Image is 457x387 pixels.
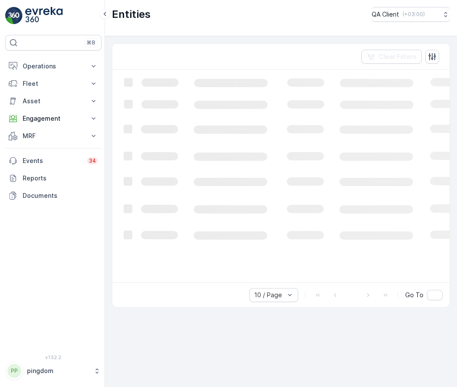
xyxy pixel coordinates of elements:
p: Reports [23,174,98,183]
img: logo_light-DOdMpM7g.png [25,7,63,24]
button: Fleet [5,75,101,92]
p: Fleet [23,79,84,88]
p: QA Client [372,10,399,19]
p: Entities [112,7,151,21]
button: PPpingdom [5,362,101,380]
p: Documents [23,191,98,200]
a: Events34 [5,152,101,170]
span: Go To [405,291,423,299]
div: PP [7,364,21,378]
p: 34 [89,157,96,164]
button: Operations [5,58,101,75]
p: MRF [23,132,84,140]
p: ( +03:00 ) [403,11,425,18]
span: v 1.52.2 [5,355,101,360]
button: Clear Filters [361,50,422,64]
button: MRF [5,127,101,145]
p: Clear Filters [379,52,417,61]
button: QA Client(+03:00) [372,7,450,22]
p: Operations [23,62,84,71]
p: Asset [23,97,84,105]
a: Documents [5,187,101,204]
p: ⌘B [87,39,95,46]
img: logo [5,7,23,24]
p: pingdom [27,367,89,375]
button: Engagement [5,110,101,127]
p: Engagement [23,114,84,123]
p: Events [23,156,82,165]
button: Asset [5,92,101,110]
a: Reports [5,170,101,187]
